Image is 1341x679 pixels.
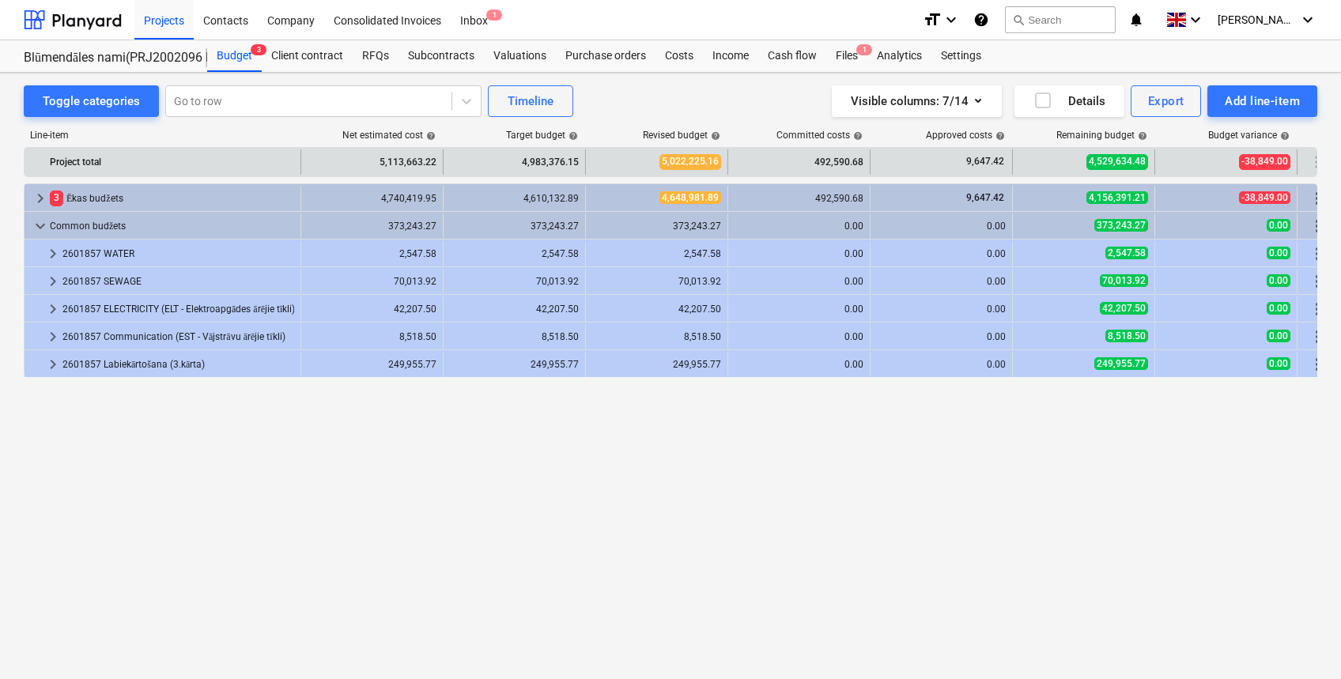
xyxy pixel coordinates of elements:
[735,304,863,315] div: 0.00
[1262,603,1341,679] iframe: Chat Widget
[592,304,721,315] div: 42,207.50
[931,40,991,72] a: Settings
[867,40,931,72] a: Analytics
[308,304,436,315] div: 42,207.50
[1100,302,1148,315] span: 42,207.50
[826,40,867,72] div: Files
[506,130,578,141] div: Target budget
[1308,153,1327,172] span: More actions
[308,276,436,287] div: 70,013.92
[851,91,983,111] div: Visible columns : 7/14
[43,300,62,319] span: keyboard_arrow_right
[43,355,62,374] span: keyboard_arrow_right
[1135,131,1147,141] span: help
[423,131,436,141] span: help
[565,131,578,141] span: help
[1267,219,1290,232] span: 0.00
[207,40,262,72] div: Budget
[50,213,294,239] div: Common budžets
[1128,10,1144,29] i: notifications
[1056,130,1147,141] div: Remaining budget
[1239,154,1290,169] span: -38,849.00
[592,276,721,287] div: 70,013.92
[1267,274,1290,287] span: 0.00
[856,44,872,55] span: 1
[62,241,294,266] div: 2601857 WATER
[1186,10,1205,29] i: keyboard_arrow_down
[1100,274,1148,287] span: 70,013.92
[877,248,1006,259] div: 0.00
[758,40,826,72] div: Cash flow
[1308,189,1327,208] span: More actions
[1131,85,1202,117] button: Export
[556,40,655,72] a: Purchase orders
[251,44,266,55] span: 3
[1094,357,1148,370] span: 249,955.77
[735,221,863,232] div: 0.00
[1267,247,1290,259] span: 0.00
[486,9,502,21] span: 1
[24,85,159,117] button: Toggle categories
[508,91,553,111] div: Timeline
[43,244,62,263] span: keyboard_arrow_right
[992,131,1005,141] span: help
[1105,330,1148,342] span: 8,518.50
[488,85,573,117] button: Timeline
[965,155,1006,168] span: 9,647.42
[708,131,720,141] span: help
[735,193,863,204] div: 492,590.68
[592,331,721,342] div: 8,518.50
[877,304,1006,315] div: 0.00
[353,40,399,72] div: RFQs
[1267,357,1290,370] span: 0.00
[31,217,50,236] span: keyboard_arrow_down
[399,40,484,72] div: Subcontracts
[62,324,294,349] div: 2601857 Communication (EST - Vājstrāvu ārējie tīkli)
[659,191,721,204] span: 4,648,981.89
[923,10,942,29] i: format_size
[592,359,721,370] div: 249,955.77
[826,40,867,72] a: Files1
[643,130,720,141] div: Revised budget
[942,10,961,29] i: keyboard_arrow_down
[62,296,294,322] div: 2601857 ELECTRICITY (ELT - Elektroapgādes ārējie tīkli)
[450,331,579,342] div: 8,518.50
[877,276,1006,287] div: 0.00
[31,189,50,208] span: keyboard_arrow_right
[308,221,436,232] div: 373,243.27
[877,331,1006,342] div: 0.00
[735,359,863,370] div: 0.00
[1308,217,1327,236] span: More actions
[735,276,863,287] div: 0.00
[342,130,436,141] div: Net estimated cost
[1148,91,1184,111] div: Export
[1014,85,1124,117] button: Details
[965,192,1006,203] span: 9,647.42
[1239,191,1290,204] span: -38,849.00
[832,85,1002,117] button: Visible columns:7/14
[50,186,294,211] div: Ēkas budžets
[1033,91,1105,111] div: Details
[1086,154,1148,169] span: 4,529,634.48
[1218,13,1297,26] span: [PERSON_NAME][GEOGRAPHIC_DATA]
[1005,6,1116,33] button: Search
[703,40,758,72] div: Income
[484,40,556,72] a: Valuations
[655,40,703,72] div: Costs
[973,10,989,29] i: Knowledge base
[735,149,863,175] div: 492,590.68
[308,248,436,259] div: 2,547.58
[450,276,579,287] div: 70,013.92
[308,359,436,370] div: 249,955.77
[308,149,436,175] div: 5,113,663.22
[1308,272,1327,291] span: More actions
[262,40,353,72] a: Client contract
[735,248,863,259] div: 0.00
[24,50,188,66] div: Blūmendāles nami(PRJ2002096 Prūšu 3 kārta) - 2601984
[1207,85,1317,117] button: Add line-item
[24,130,300,141] div: Line-item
